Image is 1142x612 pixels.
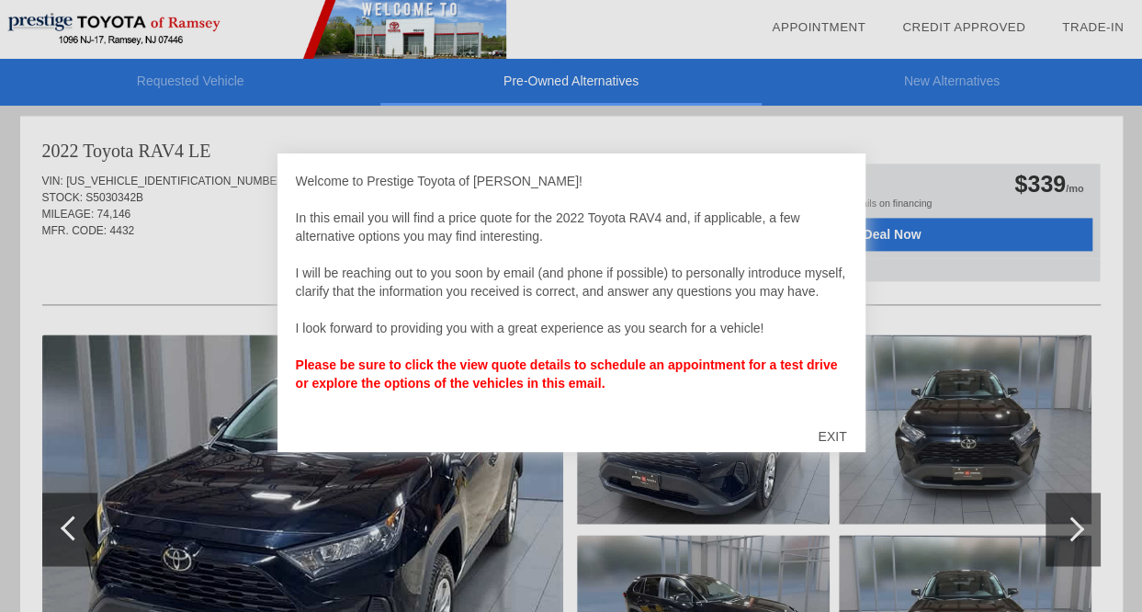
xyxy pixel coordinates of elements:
b: Please be sure to click the view quote details to schedule an appointment for a test drive or exp... [296,357,838,391]
a: Credit Approved [902,20,1025,34]
a: Trade-In [1062,20,1124,34]
a: Appointment [772,20,865,34]
div: Welcome to Prestige Toyota of [PERSON_NAME]! In this email you will find a price quote for the 20... [296,172,847,411]
div: EXIT [799,409,865,464]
